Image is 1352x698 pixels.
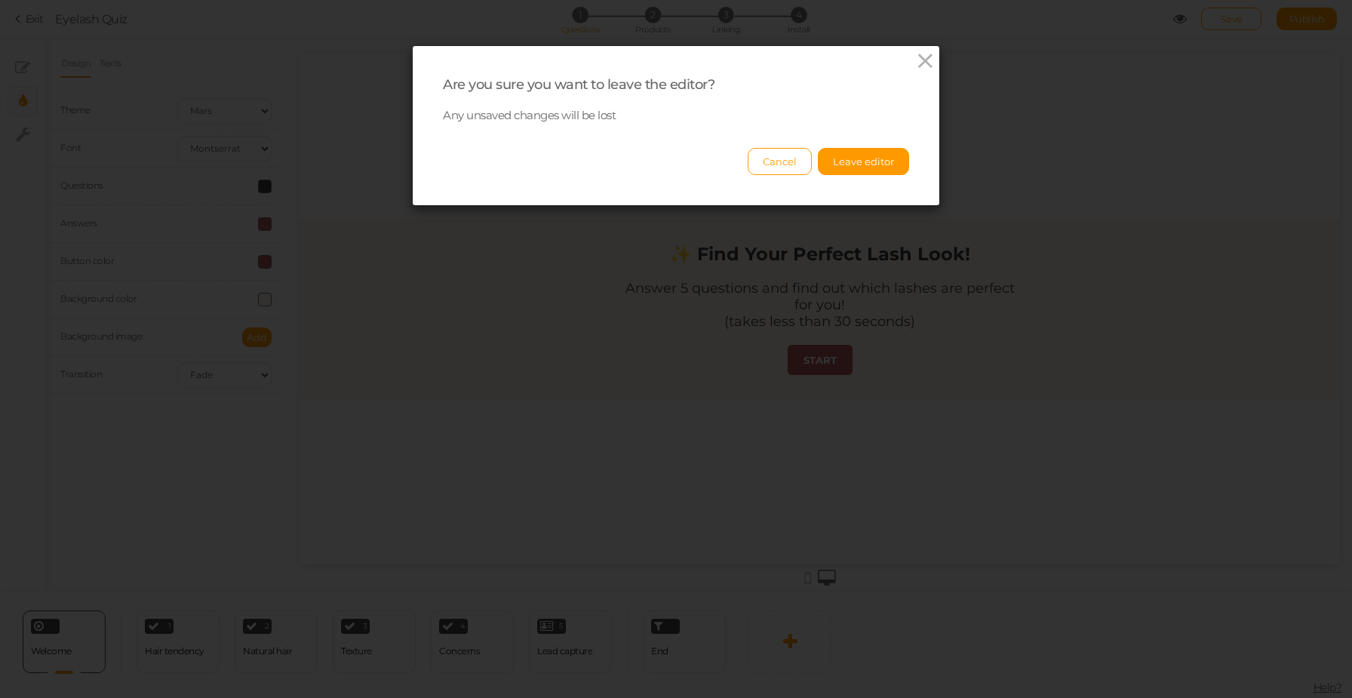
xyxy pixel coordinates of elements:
[443,109,909,123] p: Any unsaved changes will be lost
[443,76,909,94] div: Are you sure you want to leave the editor?
[748,148,812,175] button: Cancel
[504,301,537,313] strong: START
[818,148,909,175] button: Leave editor
[370,190,671,212] strong: ✨ Find Your Perfect Lash Look!
[318,227,723,277] div: Answer 5 questions and find out which lashes are perfect for you! (takes less than 30 seconds)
